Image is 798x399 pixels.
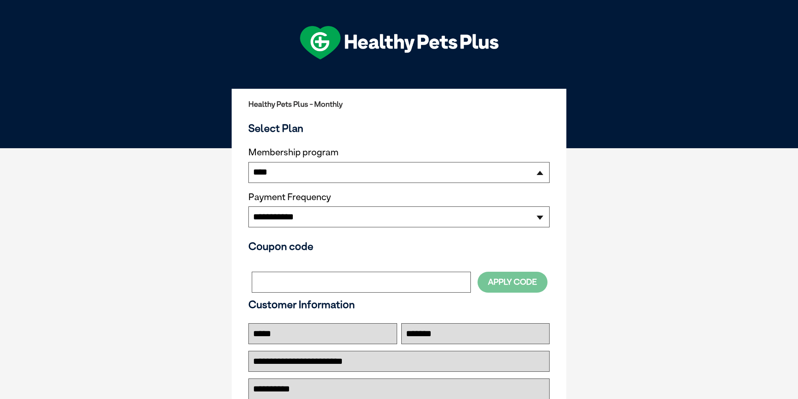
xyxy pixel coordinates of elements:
h3: Customer Information [248,298,550,311]
label: Membership program [248,147,550,158]
label: Payment Frequency [248,192,331,203]
h3: Coupon code [248,240,550,252]
img: hpp-logo-landscape-green-white.png [300,26,498,59]
button: Apply Code [478,272,547,292]
h3: Select Plan [248,122,550,134]
h2: Healthy Pets Plus - Monthly [248,100,550,108]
